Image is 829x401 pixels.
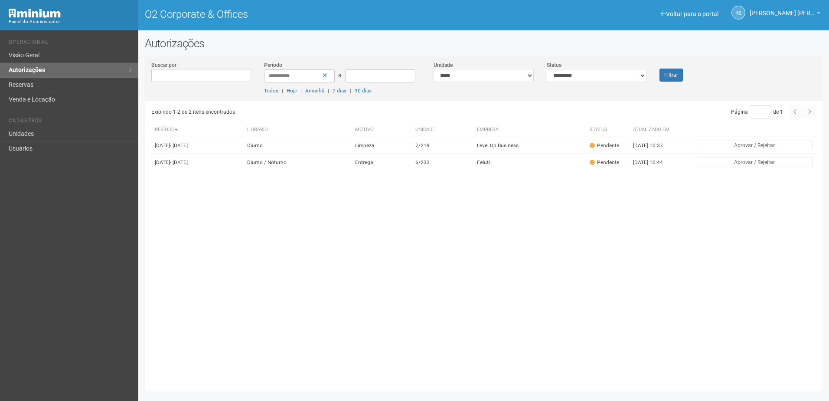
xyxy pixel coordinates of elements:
[630,123,677,137] th: Atualizado em
[300,88,302,94] span: |
[434,61,453,69] label: Unidade
[145,37,822,50] h2: Autorizações
[586,123,630,137] th: Status
[9,118,132,127] li: Cadastros
[244,154,351,171] td: Diurno / Noturno
[750,1,815,16] span: Rayssa Soares Ribeiro
[151,154,244,171] td: [DATE]
[355,88,372,94] a: 30 dias
[630,137,677,154] td: [DATE] 10:37
[264,61,282,69] label: Período
[151,105,481,118] div: Exibindo 1-2 de 2 itens encontrados
[305,88,324,94] a: Amanhã
[9,39,132,48] li: Operacional
[170,142,188,148] span: - [DATE]
[333,88,346,94] a: 7 dias
[661,10,718,17] a: Voltar para o portal
[473,123,586,137] th: Empresa
[287,88,297,94] a: Hoje
[151,123,244,137] th: Período
[350,88,351,94] span: |
[151,61,176,69] label: Buscar por
[659,69,683,82] button: Filtrar
[697,158,813,167] button: Aprovar / Rejeitar
[282,88,283,94] span: |
[473,154,586,171] td: Feluti
[590,159,619,166] div: Pendente
[697,141,813,150] button: Aprovar / Rejeitar
[547,61,561,69] label: Status
[352,123,412,137] th: Motivo
[630,154,677,171] td: [DATE] 10:44
[9,9,61,18] img: Minium
[170,159,188,165] span: - [DATE]
[590,142,619,149] div: Pendente
[145,9,477,20] h1: O2 Corporate & Offices
[352,154,412,171] td: Entrega
[338,72,342,79] span: a
[244,137,351,154] td: Diurno
[412,137,473,154] td: 7/219
[244,123,351,137] th: Horário
[750,11,820,18] a: [PERSON_NAME] [PERSON_NAME]
[151,137,244,154] td: [DATE]
[352,137,412,154] td: Limpeza
[328,88,329,94] span: |
[412,154,473,171] td: 6/233
[412,123,473,137] th: Unidade
[731,109,783,115] span: Página de 1
[731,6,745,20] a: RS
[264,88,278,94] a: Todos
[473,137,586,154] td: Level Up Business
[9,18,132,26] div: Painel do Administrador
